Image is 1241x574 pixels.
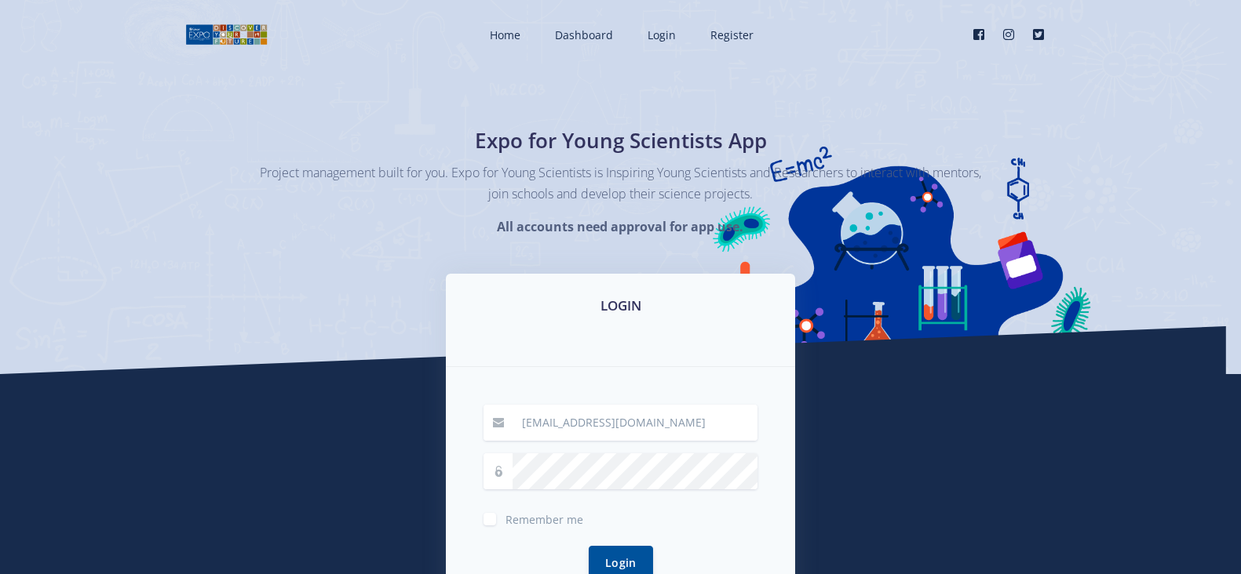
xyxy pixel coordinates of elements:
[490,27,520,42] span: Home
[539,14,626,56] a: Dashboard
[260,162,982,205] p: Project management built for you. Expo for Young Scientists is Inspiring Young Scientists and Res...
[695,14,766,56] a: Register
[474,14,533,56] a: Home
[185,23,268,46] img: logo01.png
[632,14,688,56] a: Login
[648,27,676,42] span: Login
[334,125,907,156] h1: Expo for Young Scientists App
[506,512,583,527] span: Remember me
[465,296,776,316] h3: LOGIN
[710,27,754,42] span: Register
[513,405,757,441] input: Email / User ID
[555,27,613,42] span: Dashboard
[497,218,743,235] strong: All accounts need approval for app use.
